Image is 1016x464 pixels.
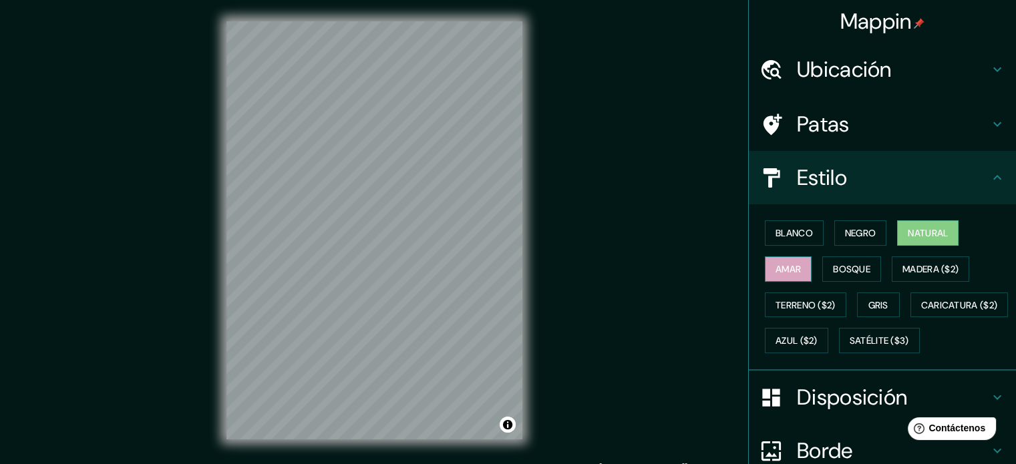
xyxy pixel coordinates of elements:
font: Madera ($2) [902,263,959,275]
div: Estilo [749,151,1016,204]
font: Azul ($2) [776,335,818,347]
font: Disposición [797,383,907,411]
font: Bosque [833,263,870,275]
font: Caricatura ($2) [921,299,998,311]
font: Natural [908,227,948,239]
div: Patas [749,97,1016,151]
button: Azul ($2) [765,328,828,353]
canvas: Mapa [226,21,522,439]
button: Blanco [765,220,824,246]
button: Natural [897,220,959,246]
font: Satélite ($3) [850,335,909,347]
button: Terreno ($2) [765,292,846,318]
button: Satélite ($3) [839,328,920,353]
font: Amar [776,263,801,275]
button: Caricatura ($2) [910,292,1009,318]
button: Amar [765,256,812,282]
div: Disposición [749,371,1016,424]
iframe: Lanzador de widgets de ayuda [897,412,1001,449]
font: Ubicación [797,55,892,83]
img: pin-icon.png [914,18,924,29]
button: Madera ($2) [892,256,969,282]
font: Patas [797,110,850,138]
font: Negro [845,227,876,239]
button: Gris [857,292,900,318]
font: Estilo [797,164,847,192]
font: Blanco [776,227,813,239]
button: Negro [834,220,887,246]
font: Gris [868,299,888,311]
button: Activar o desactivar atribución [500,417,516,433]
button: Bosque [822,256,881,282]
font: Mappin [840,7,912,35]
div: Ubicación [749,43,1016,96]
font: Terreno ($2) [776,299,836,311]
